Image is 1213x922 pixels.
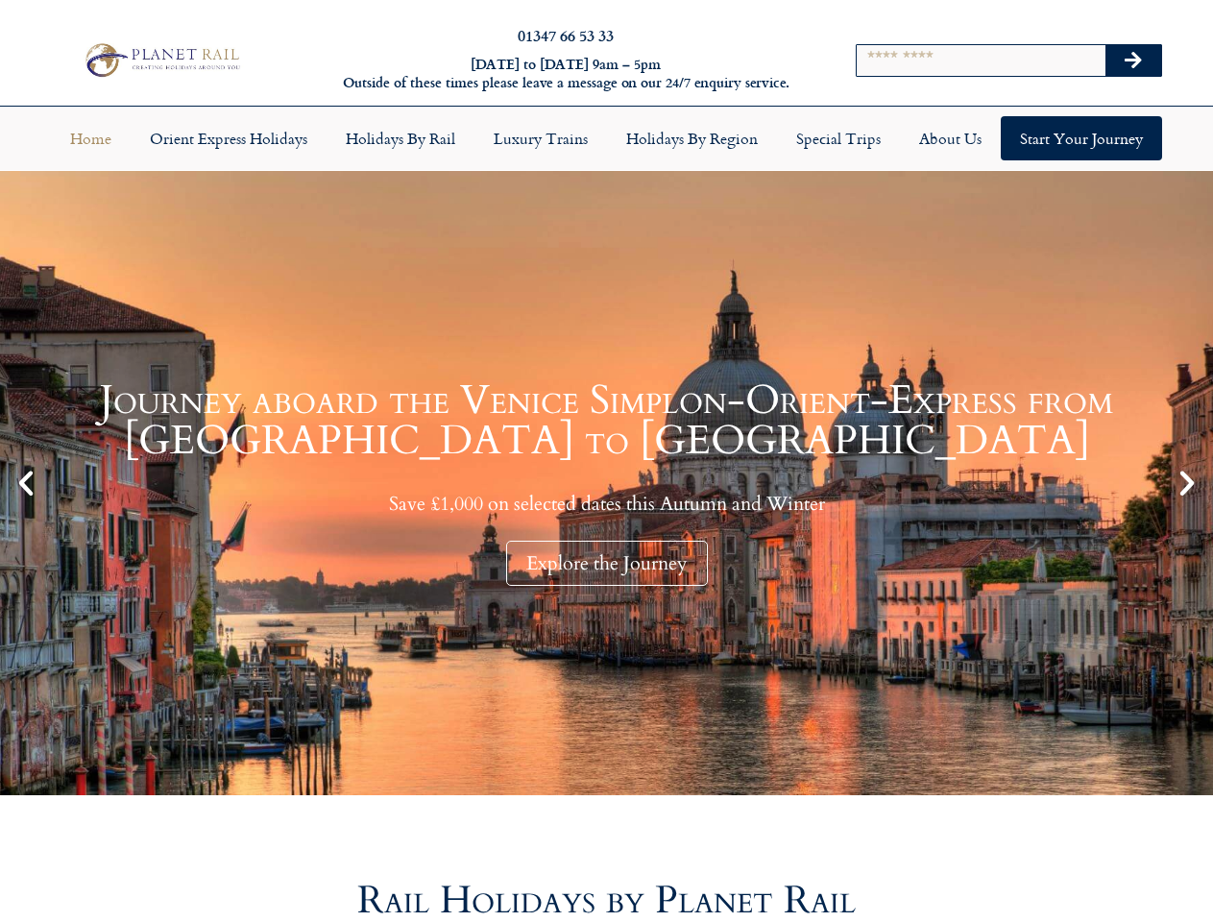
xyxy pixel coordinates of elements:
[51,116,131,160] a: Home
[327,116,474,160] a: Holidays by Rail
[48,380,1165,461] h1: Journey aboard the Venice Simplon-Orient-Express from [GEOGRAPHIC_DATA] to [GEOGRAPHIC_DATA]
[1105,45,1161,76] button: Search
[131,116,327,160] a: Orient Express Holidays
[506,541,708,586] div: Explore the Journey
[328,56,804,91] h6: [DATE] to [DATE] 9am – 5pm Outside of these times please leave a message on our 24/7 enquiry serv...
[10,467,42,499] div: Previous slide
[900,116,1001,160] a: About Us
[1171,467,1203,499] div: Next slide
[48,492,1165,516] p: Save £1,000 on selected dates this Autumn and Winter
[79,39,244,80] img: Planet Rail Train Holidays Logo
[1001,116,1162,160] a: Start your Journey
[10,116,1203,160] nav: Menu
[474,116,607,160] a: Luxury Trains
[607,116,777,160] a: Holidays by Region
[518,24,614,46] a: 01347 66 53 33
[60,882,1154,920] h2: Rail Holidays by Planet Rail
[777,116,900,160] a: Special Trips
